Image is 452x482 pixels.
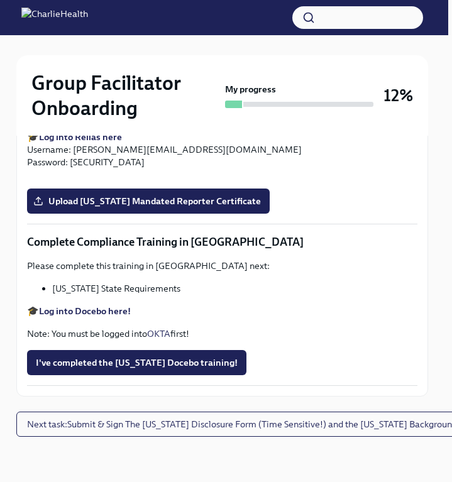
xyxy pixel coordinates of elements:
p: 🎓 [27,305,417,317]
a: Log into Relias here [39,131,122,143]
a: Log into Docebo here! [39,305,131,317]
h3: 12% [383,84,413,107]
p: Complete Compliance Training in [GEOGRAPHIC_DATA] [27,234,417,249]
p: Note: You must be logged into first! [27,327,417,340]
span: Upload [US_STATE] Mandated Reporter Certificate [36,195,261,207]
h2: Group Facilitator Onboarding [31,70,220,121]
button: I've completed the [US_STATE] Docebo training! [27,350,246,375]
label: Upload [US_STATE] Mandated Reporter Certificate [27,189,270,214]
a: OKTA [147,328,170,339]
img: CharlieHealth [21,8,88,28]
p: 🎓 Username: [PERSON_NAME][EMAIL_ADDRESS][DOMAIN_NAME] Password: [SECURITY_DATA] [27,131,417,168]
p: Please complete this training in [GEOGRAPHIC_DATA] next: [27,260,417,272]
span: I've completed the [US_STATE] Docebo training! [36,356,238,369]
strong: My progress [225,83,276,96]
li: [US_STATE] State Requirements [52,282,417,295]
